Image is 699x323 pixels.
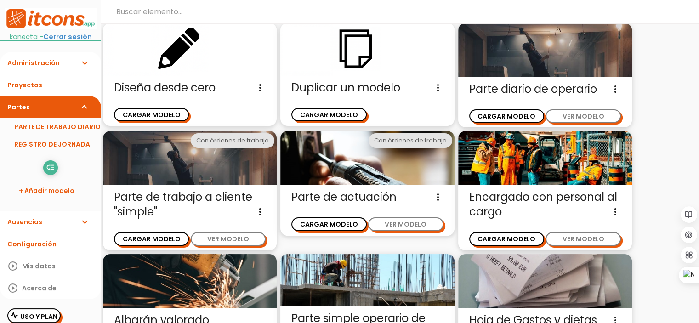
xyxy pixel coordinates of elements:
button: CARGAR MODELO [291,108,366,121]
img: encargado.jpg [458,131,632,185]
i: more_vert [432,190,443,204]
button: CARGAR MODELO [291,217,366,231]
i: low_priority [46,160,55,175]
span: Parte de trabajo a cliente "simple" [114,190,266,219]
a: Uso y plan [11,312,57,321]
a: low_priority [43,160,58,175]
a: Cerrar sesión [43,32,92,41]
i: expand_more [79,211,90,233]
img: duplicar.png [280,23,454,76]
button: VER MODELO [368,217,443,231]
button: VER MODELO [546,232,620,245]
i: play_circle_outline [7,277,18,299]
img: gastos.jpg [458,254,632,308]
div: Con órdenes de trabajo [369,133,452,148]
span: Encargado con personal al cargo [469,190,621,219]
img: itcons-logo [5,8,97,29]
button: Uso y plan [7,308,61,323]
button: VER MODELO [191,232,266,245]
img: actuacion.jpg [280,131,454,185]
i: more_vert [255,204,266,219]
span: Diseña desde cero [114,80,266,95]
i: more_vert [610,82,621,96]
img: partediariooperario.jpg [103,131,277,185]
i: more_vert [432,80,443,95]
img: parte-operario-obra-simple.jpg [280,254,454,307]
i: more_vert [610,204,621,219]
span: Parte de actuación [291,190,443,204]
img: partediariooperario.jpg [458,23,632,77]
a: + Añadir modelo [5,180,97,202]
i: expand_more [79,96,90,118]
i: play_circle_outline [7,255,18,277]
button: CARGAR MODELO [469,109,544,123]
div: Con órdenes de trabajo [191,133,274,148]
span: Duplicar un modelo [291,80,443,95]
img: trabajos.jpg [103,254,277,308]
span: Parte diario de operario [469,82,621,96]
span: Uso y plan [20,312,57,321]
button: CARGAR MODELO [114,108,189,121]
button: CARGAR MODELO [114,232,189,245]
button: VER MODELO [546,109,620,123]
i: more_vert [255,80,266,95]
button: CARGAR MODELO [469,232,544,245]
img: enblanco.png [103,23,277,76]
i: expand_more [79,52,90,74]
